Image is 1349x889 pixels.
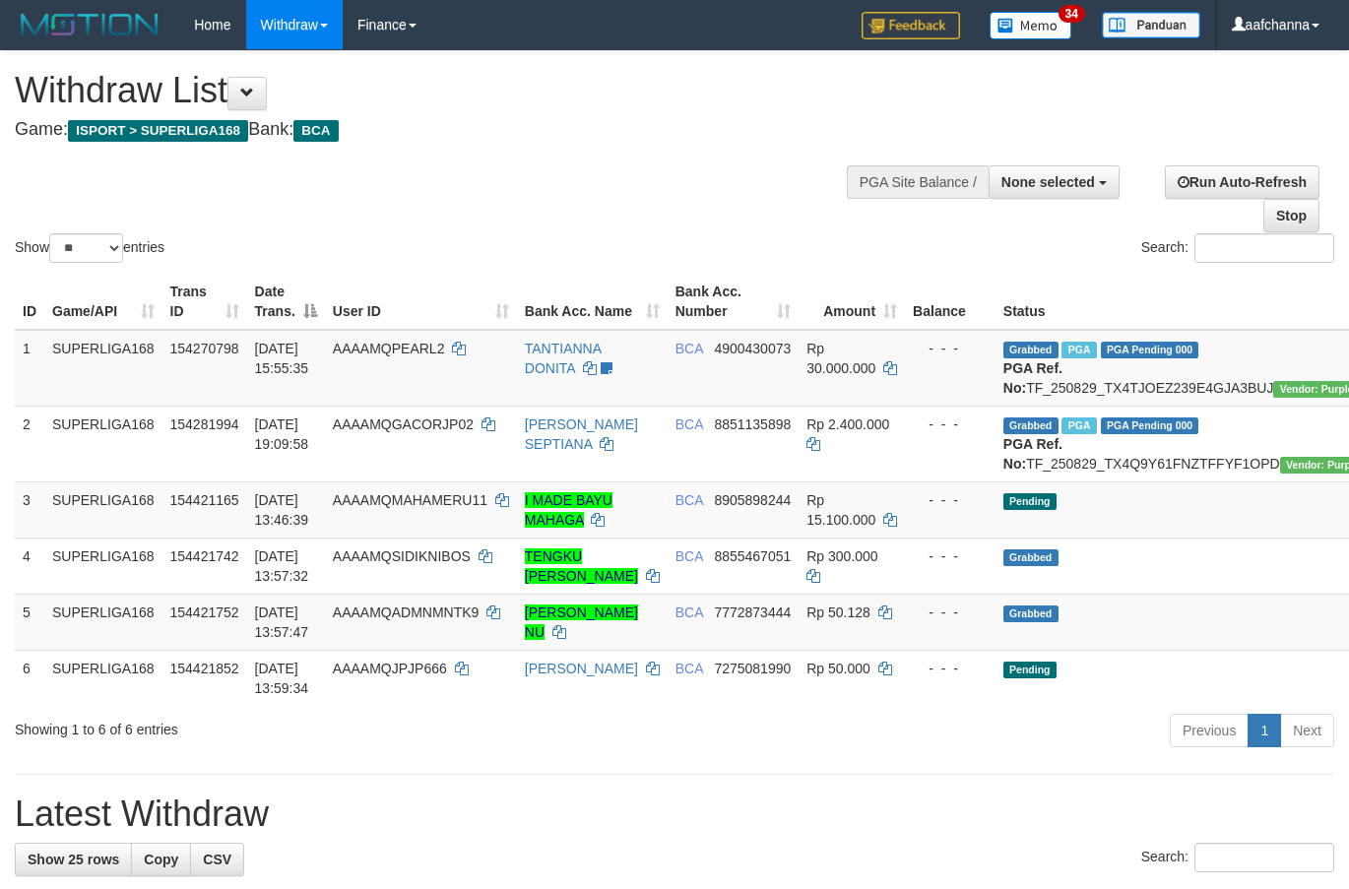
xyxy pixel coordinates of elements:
[170,341,239,356] span: 154270798
[913,546,988,566] div: - - -
[15,120,879,140] h4: Game: Bank:
[806,492,875,528] span: Rp 15.100.000
[714,661,791,676] span: Copy 7275081990 to clipboard
[255,548,309,584] span: [DATE] 13:57:32
[144,852,178,867] span: Copy
[255,661,309,696] span: [DATE] 13:59:34
[1101,417,1199,434] span: PGA Pending
[15,406,44,481] td: 2
[247,274,325,330] th: Date Trans.: activate to sort column descending
[806,341,875,376] span: Rp 30.000.000
[49,233,123,263] select: Showentries
[989,165,1120,199] button: None selected
[15,274,44,330] th: ID
[1003,436,1062,472] b: PGA Ref. No:
[333,492,487,508] span: AAAAMQMAHAMERU11
[333,604,480,620] span: AAAAMQADMNMNTK9
[203,852,231,867] span: CSV
[170,416,239,432] span: 154281994
[15,233,164,263] label: Show entries
[714,341,791,356] span: Copy 4900430073 to clipboard
[714,416,791,432] span: Copy 8851135898 to clipboard
[15,10,164,39] img: MOTION_logo.png
[44,594,162,650] td: SUPERLIGA168
[15,843,132,876] a: Show 25 rows
[525,492,612,528] a: I MADE BAYU MAHAGA
[170,661,239,676] span: 154421852
[1061,417,1096,434] span: Marked by aafnonsreyleab
[714,492,791,508] span: Copy 8905898244 to clipboard
[806,416,889,432] span: Rp 2.400.000
[333,548,471,564] span: AAAAMQSIDIKNIBOS
[525,661,638,676] a: [PERSON_NAME]
[255,492,309,528] span: [DATE] 13:46:39
[675,341,703,356] span: BCA
[806,548,877,564] span: Rp 300.000
[862,12,960,39] img: Feedback.jpg
[170,548,239,564] span: 154421742
[1003,662,1057,678] span: Pending
[525,341,602,376] a: TANTIANNA DONITA
[255,341,309,376] span: [DATE] 15:55:35
[675,661,703,676] span: BCA
[675,604,703,620] span: BCA
[15,650,44,706] td: 6
[913,490,988,510] div: - - -
[799,274,905,330] th: Amount: activate to sort column ascending
[806,604,870,620] span: Rp 50.128
[333,661,447,676] span: AAAAMQJPJP666
[668,274,800,330] th: Bank Acc. Number: activate to sort column ascending
[333,341,445,356] span: AAAAMQPEARL2
[847,165,989,199] div: PGA Site Balance /
[293,120,338,142] span: BCA
[1003,605,1059,622] span: Grabbed
[714,548,791,564] span: Copy 8855467051 to clipboard
[913,659,988,678] div: - - -
[170,492,239,508] span: 154421165
[15,538,44,594] td: 4
[15,481,44,538] td: 3
[44,274,162,330] th: Game/API: activate to sort column ascending
[15,71,879,110] h1: Withdraw List
[15,794,1334,834] h1: Latest Withdraw
[1001,174,1095,190] span: None selected
[1170,714,1249,747] a: Previous
[1141,233,1334,263] label: Search:
[990,12,1072,39] img: Button%20Memo.svg
[905,274,996,330] th: Balance
[1101,342,1199,358] span: PGA Pending
[1194,843,1334,872] input: Search:
[525,416,638,452] a: [PERSON_NAME] SEPTIANA
[68,120,248,142] span: ISPORT > SUPERLIGA168
[333,416,474,432] span: AAAAMQGACORJP02
[806,661,870,676] span: Rp 50.000
[1003,417,1059,434] span: Grabbed
[675,492,703,508] span: BCA
[44,538,162,594] td: SUPERLIGA168
[525,548,638,584] a: TENGKU [PERSON_NAME]
[1165,165,1319,199] a: Run Auto-Refresh
[675,416,703,432] span: BCA
[15,330,44,407] td: 1
[517,274,668,330] th: Bank Acc. Name: activate to sort column ascending
[1003,493,1057,510] span: Pending
[1194,233,1334,263] input: Search:
[1280,714,1334,747] a: Next
[44,406,162,481] td: SUPERLIGA168
[255,416,309,452] span: [DATE] 19:09:58
[1003,360,1062,396] b: PGA Ref. No:
[913,603,988,622] div: - - -
[170,604,239,620] span: 154421752
[325,274,517,330] th: User ID: activate to sort column ascending
[913,414,988,434] div: - - -
[1102,12,1200,38] img: panduan.png
[15,594,44,650] td: 5
[1003,342,1059,358] span: Grabbed
[1059,5,1085,23] span: 34
[44,650,162,706] td: SUPERLIGA168
[525,604,638,640] a: [PERSON_NAME] NU
[28,852,119,867] span: Show 25 rows
[255,604,309,640] span: [DATE] 13:57:47
[1263,199,1319,232] a: Stop
[44,330,162,407] td: SUPERLIGA168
